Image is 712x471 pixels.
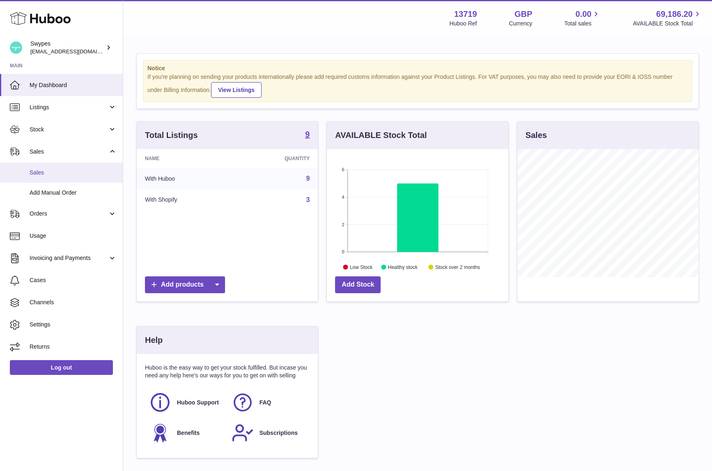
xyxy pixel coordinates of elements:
[232,422,306,444] a: Subscriptions
[342,195,345,200] text: 4
[30,232,117,240] span: Usage
[30,126,108,133] span: Stock
[350,264,373,270] text: Low Stock
[30,343,117,351] span: Returns
[147,64,688,72] strong: Notice
[145,130,198,141] h3: Total Listings
[137,189,234,211] td: With Shopify
[10,360,113,375] a: Log out
[305,130,310,138] strong: 9
[30,40,104,55] div: Swypes
[232,391,306,414] a: FAQ
[509,20,533,28] div: Currency
[633,20,702,28] span: AVAILABLE Stock Total
[30,254,108,262] span: Invoicing and Payments
[260,429,298,437] span: Subscriptions
[30,48,121,55] span: [EMAIL_ADDRESS][DOMAIN_NAME]
[137,149,234,168] th: Name
[30,299,117,306] span: Channels
[305,130,310,140] a: 9
[342,249,345,254] text: 0
[234,149,318,168] th: Quantity
[147,73,688,98] div: If you're planning on sending your products internationally please add required customs informati...
[145,364,310,379] p: Huboo is the easy way to get your stock fulfilled. But incase you need any help here's our ways f...
[30,276,117,284] span: Cases
[145,335,163,346] h3: Help
[435,264,480,270] text: Stock over 2 months
[342,222,345,227] text: 2
[526,130,547,141] h3: Sales
[30,148,108,156] span: Sales
[137,168,234,189] td: With Huboo
[306,175,310,182] a: 9
[564,20,601,28] span: Total sales
[211,82,262,98] a: View Listings
[177,399,219,407] span: Huboo Support
[30,81,117,89] span: My Dashboard
[450,20,477,28] div: Huboo Ref
[306,196,310,203] a: 3
[30,169,117,177] span: Sales
[454,9,477,20] strong: 13719
[30,103,108,111] span: Listings
[10,41,22,54] img: hello@swypes.co.uk
[388,264,418,270] text: Healthy stock
[576,9,592,20] span: 0.00
[30,321,117,329] span: Settings
[514,9,532,20] strong: GBP
[149,391,223,414] a: Huboo Support
[656,9,693,20] span: 69,186.20
[30,210,108,218] span: Orders
[145,276,225,293] a: Add products
[30,189,117,197] span: Add Manual Order
[633,9,702,28] a: 69,186.20 AVAILABLE Stock Total
[260,399,271,407] span: FAQ
[335,130,427,141] h3: AVAILABLE Stock Total
[335,276,381,293] a: Add Stock
[564,9,601,28] a: 0.00 Total sales
[149,422,223,444] a: Benefits
[342,167,345,172] text: 6
[177,429,200,437] span: Benefits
